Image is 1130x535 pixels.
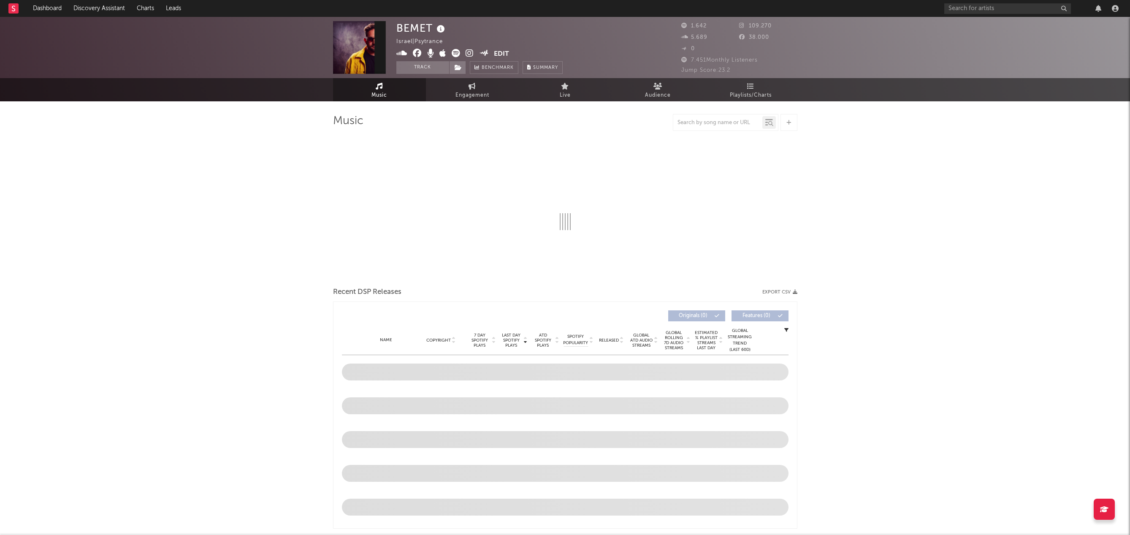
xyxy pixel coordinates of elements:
[469,333,491,348] span: 7 Day Spotify Plays
[532,333,554,348] span: ATD Spotify Plays
[732,310,789,321] button: Features(0)
[455,90,489,100] span: Engagement
[739,23,772,29] span: 109.270
[519,78,612,101] a: Live
[645,90,671,100] span: Audience
[737,313,776,318] span: Features ( 0 )
[681,57,758,63] span: 7.451 Monthly Listeners
[523,61,563,74] button: Summary
[668,310,725,321] button: Originals(0)
[674,313,713,318] span: Originals ( 0 )
[681,23,707,29] span: 1.642
[599,338,619,343] span: Released
[359,337,414,343] div: Name
[705,78,797,101] a: Playlists/Charts
[612,78,705,101] a: Audience
[681,68,730,73] span: Jump Score: 23.2
[371,90,387,100] span: Music
[662,330,686,350] span: Global Rolling 7D Audio Streams
[396,61,449,74] button: Track
[730,90,772,100] span: Playlists/Charts
[500,333,523,348] span: Last Day Spotify Plays
[426,338,451,343] span: Copyright
[333,287,401,297] span: Recent DSP Releases
[426,78,519,101] a: Engagement
[762,290,797,295] button: Export CSV
[739,35,769,40] span: 38.000
[560,90,571,100] span: Live
[727,328,753,353] div: Global Streaming Trend (Last 60D)
[681,46,695,52] span: 0
[482,63,514,73] span: Benchmark
[333,78,426,101] a: Music
[396,37,453,47] div: Israel | Psytrance
[494,49,509,60] button: Edit
[695,330,718,350] span: Estimated % Playlist Streams Last Day
[396,21,447,35] div: BEMET
[563,334,588,346] span: Spotify Popularity
[673,119,762,126] input: Search by song name or URL
[681,35,707,40] span: 5.689
[470,61,518,74] a: Benchmark
[944,3,1071,14] input: Search for artists
[630,333,653,348] span: Global ATD Audio Streams
[533,65,558,70] span: Summary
